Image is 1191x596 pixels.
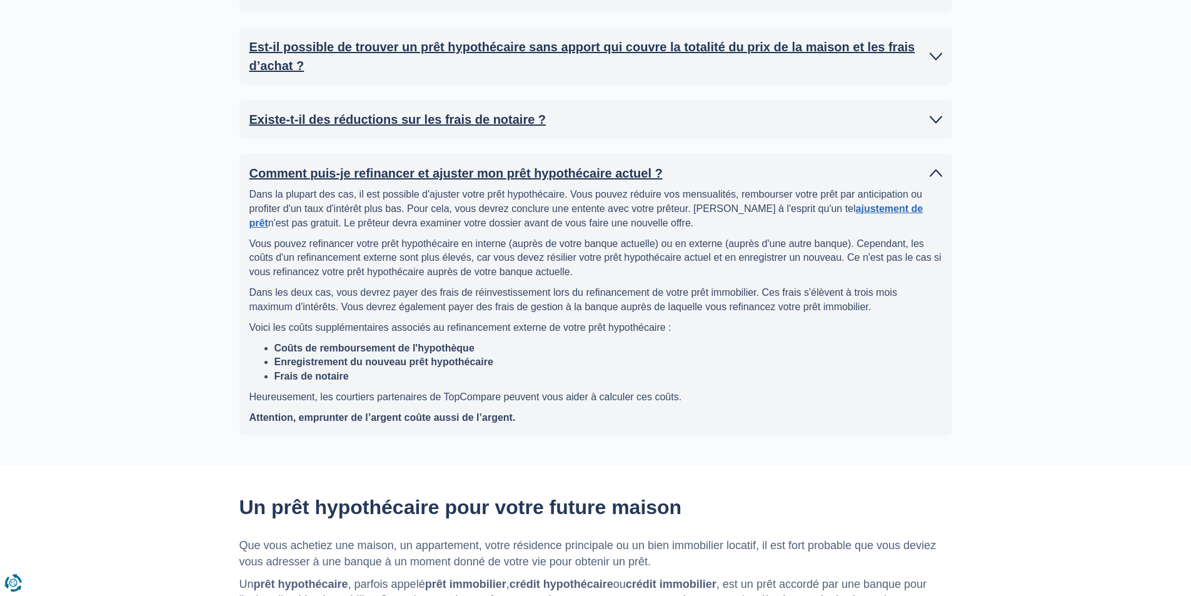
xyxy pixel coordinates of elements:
font: Comment puis-je refinancer et ajuster mon prêt hypothécaire actuel ? [249,166,663,180]
font: prêt immobilier [425,578,506,590]
font: Que vous achetiez une maison, un appartement, votre résidence principale ou un bien immobilier lo... [239,539,937,568]
font: ou [613,578,626,590]
a: Comment puis-je refinancer et ajuster mon prêt hypothécaire actuel ? [249,164,942,183]
font: Un [239,578,254,590]
font: crédit immobilier [626,578,716,590]
font: Enregistrement du nouveau prêt hypothécaire [274,356,493,367]
font: Un prêt hypothécaire pour votre future maison [239,496,682,518]
font: Frais de notaire [274,371,349,381]
font: Est-il possible de trouver un prêt hypothécaire sans apport qui couvre la totalité du prix de la ... [249,40,915,73]
font: prêt hypothécaire [254,578,348,590]
a: ajustement de prêt [249,203,923,228]
font: Dans les deux cas, vous devrez payer des frais de réinvestissement lors du refinancement de votre... [249,287,897,312]
font: Coûts de remboursement de l'hypothèque [274,343,475,353]
font: crédit hypothécaire [510,578,613,590]
font: Dans la plupart des cas, il est possible d'ajuster votre prêt hypothécaire. Vous pouvez réduire v... [249,189,923,214]
font: Attention, emprunter de l’argent coûte aussi de l’argent. [249,412,516,423]
font: n'est pas gratuit. Le prêteur devra examiner votre dossier avant de vous faire une nouvelle offre. [268,218,693,228]
a: Est-il possible de trouver un prêt hypothécaire sans apport qui couvre la totalité du prix de la ... [249,38,942,75]
a: Existe-t-il des réductions sur les frais de notaire ? [249,110,942,129]
font: , [506,578,510,590]
font: Vous pouvez refinancer votre prêt hypothécaire en interne (auprès de votre banque actuelle) ou en... [249,238,942,278]
font: Voici les coûts supplémentaires associés au refinancement externe de votre prêt hypothécaire : [249,322,671,333]
font: Existe-t-il des réductions sur les frais de notaire ? [249,113,546,126]
font: , parfois appelé [348,578,425,590]
font: Heureusement, les courtiers partenaires de TopCompare peuvent vous aider à calculer ces coûts. [249,391,682,402]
